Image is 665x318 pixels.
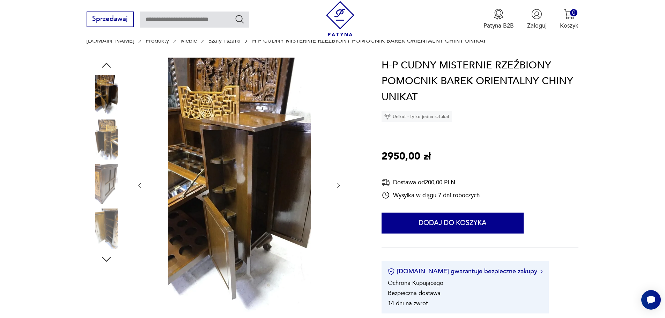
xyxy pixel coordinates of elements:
img: Ikonka użytkownika [531,9,542,20]
button: Patyna B2B [483,9,514,30]
p: H-P CUDNY MISTERNIE RZEŹBIONY POMOCNIK BAREK ORIENTALNY CHINY UNIKAT [252,37,486,44]
p: Zaloguj [527,22,547,30]
button: Zaloguj [527,9,547,30]
button: Szukaj [235,14,245,24]
a: [DOMAIN_NAME] [87,37,134,44]
p: Koszyk [560,22,578,30]
img: Ikona strzałki w prawo [540,270,542,273]
button: [DOMAIN_NAME] gwarantuje bezpieczne zakupy [388,267,542,276]
img: Ikona dostawy [382,178,390,187]
a: Meble [180,37,197,44]
img: Zdjęcie produktu H-P CUDNY MISTERNIE RZEŹBIONY POMOCNIK BAREK ORIENTALNY CHINY UNIKAT [87,208,126,248]
img: Zdjęcie produktu H-P CUDNY MISTERNIE RZEŹBIONY POMOCNIK BAREK ORIENTALNY CHINY UNIKAT [87,119,126,159]
div: 0 [570,9,577,16]
button: 0Koszyk [560,9,578,30]
button: Sprzedawaj [87,12,134,27]
a: Ikona medaluPatyna B2B [483,9,514,30]
img: Zdjęcie produktu H-P CUDNY MISTERNIE RZEŹBIONY POMOCNIK BAREK ORIENTALNY CHINY UNIKAT [87,75,126,115]
img: Zdjęcie produktu H-P CUDNY MISTERNIE RZEŹBIONY POMOCNIK BAREK ORIENTALNY CHINY UNIKAT [152,58,327,312]
button: Dodaj do koszyka [382,213,524,234]
a: Sprzedawaj [87,17,134,22]
h1: H-P CUDNY MISTERNIE RZEŹBIONY POMOCNIK BAREK ORIENTALNY CHINY UNIKAT [382,58,578,105]
img: Zdjęcie produktu H-P CUDNY MISTERNIE RZEŹBIONY POMOCNIK BAREK ORIENTALNY CHINY UNIKAT [87,164,126,204]
a: Szafy i szafki [208,37,241,44]
div: Dostawa od 200,00 PLN [382,178,480,187]
div: Unikat - tylko jedna sztuka! [382,111,452,122]
img: Ikona koszyka [564,9,575,20]
p: 2950,00 zł [382,149,431,165]
div: Wysyłka w ciągu 7 dni roboczych [382,191,480,199]
a: Produkty [146,37,169,44]
img: Patyna - sklep z meblami i dekoracjami vintage [323,1,358,36]
li: Ochrona Kupującego [388,279,443,287]
img: Ikona diamentu [384,113,391,120]
p: Patyna B2B [483,22,514,30]
iframe: Smartsupp widget button [641,290,661,310]
li: 14 dni na zwrot [388,299,428,307]
img: Ikona medalu [493,9,504,20]
li: Bezpieczna dostawa [388,289,441,297]
img: Ikona certyfikatu [388,268,395,275]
